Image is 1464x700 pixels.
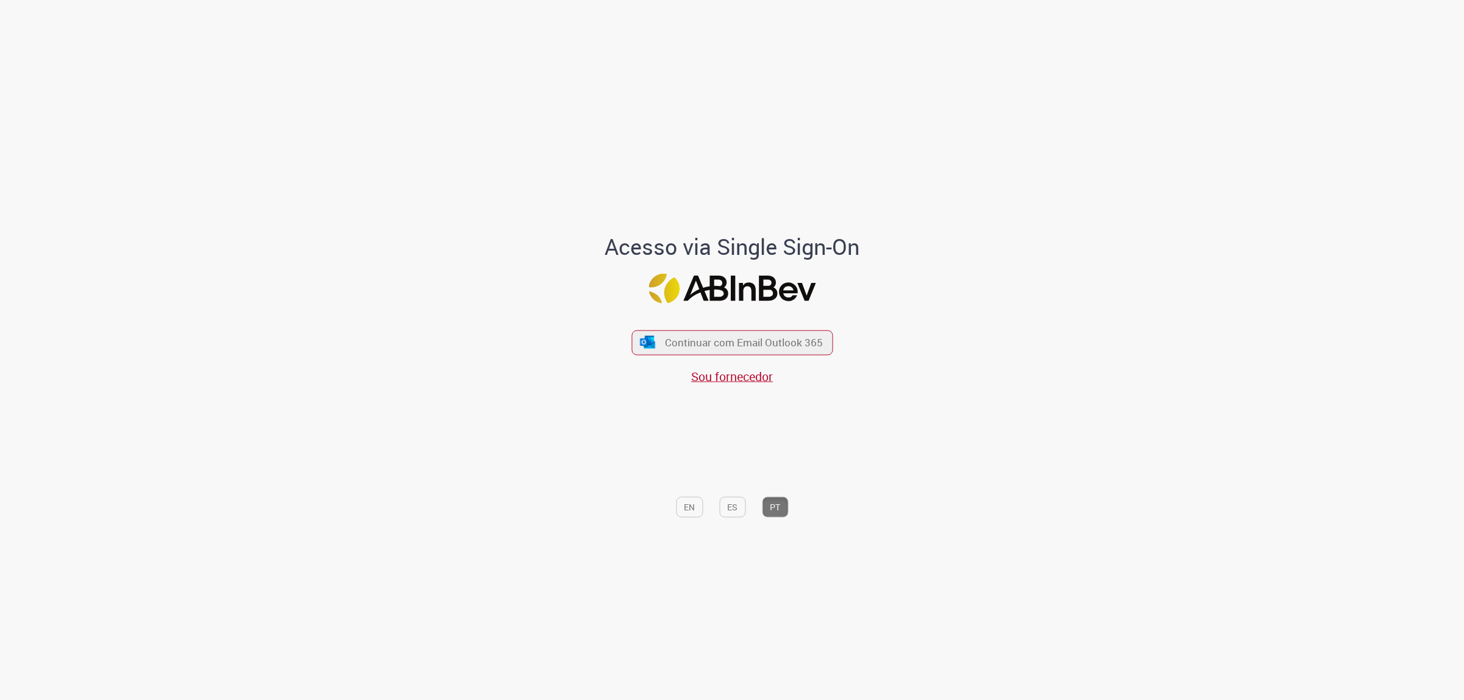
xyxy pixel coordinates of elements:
[665,335,823,349] span: Continuar com Email Outlook 365
[639,336,656,349] img: ícone Azure/Microsoft 360
[563,235,902,259] h1: Acesso via Single Sign-On
[631,330,833,355] button: ícone Azure/Microsoft 360 Continuar com Email Outlook 365
[691,368,773,384] a: Sou fornecedor
[648,273,816,303] img: Logo ABInBev
[719,496,745,517] button: ES
[762,496,788,517] button: PT
[676,496,703,517] button: EN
